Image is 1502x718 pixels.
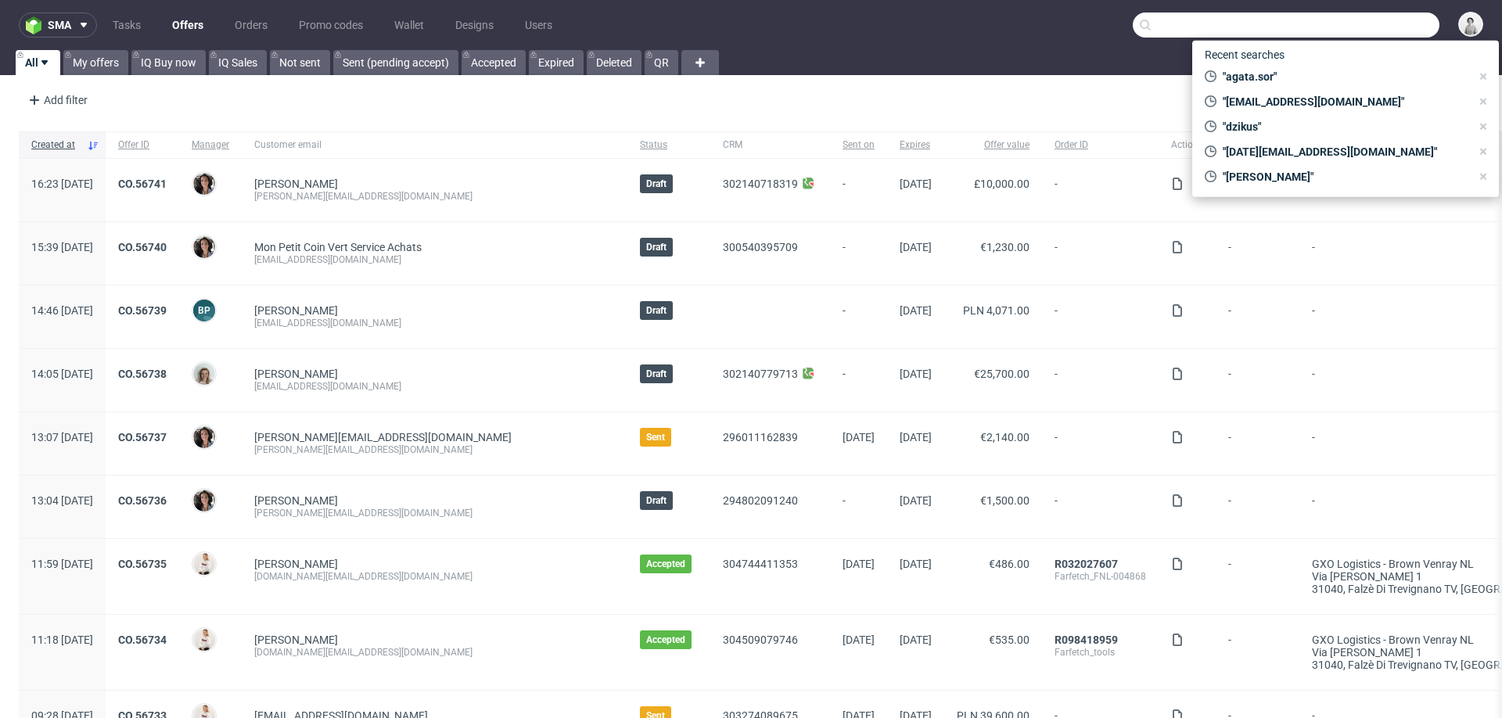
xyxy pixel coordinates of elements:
[254,241,422,253] a: Mon Petit Coin Vert Service Achats
[1216,169,1471,185] span: "[PERSON_NAME]"
[31,634,93,646] span: 11:18 [DATE]
[723,178,798,190] a: 302140718319
[1216,69,1471,84] span: "agata.sor"
[118,178,167,190] a: CO.56741
[31,178,93,190] span: 16:23 [DATE]
[31,558,93,570] span: 11:59 [DATE]
[31,431,93,443] span: 13:07 [DATE]
[980,494,1029,507] span: €1,500.00
[118,494,167,507] a: CO.56736
[118,304,167,317] a: CO.56739
[900,431,932,443] span: [DATE]
[103,13,150,38] a: Tasks
[254,190,615,203] div: [PERSON_NAME][EMAIL_ADDRESS][DOMAIN_NAME]
[26,16,48,34] img: logo
[1228,494,1287,519] span: -
[1228,431,1287,456] span: -
[646,494,667,507] span: Draft
[1055,138,1146,152] span: Order ID
[254,138,615,152] span: Customer email
[19,13,97,38] button: sma
[254,507,615,519] div: [PERSON_NAME][EMAIL_ADDRESS][DOMAIN_NAME]
[16,50,60,75] a: All
[843,178,875,203] span: -
[1198,42,1291,67] span: Recent searches
[974,178,1029,190] span: £10,000.00
[385,13,433,38] a: Wallet
[193,490,215,512] img: Moreno Martinez Cristina
[843,558,875,570] span: [DATE]
[843,634,875,646] span: [DATE]
[723,558,798,570] a: 304744411353
[1228,368,1287,393] span: -
[900,368,932,380] span: [DATE]
[1055,494,1146,519] span: -
[118,368,167,380] a: CO.56738
[289,13,372,38] a: Promo codes
[1228,304,1287,329] span: -
[1228,241,1287,266] span: -
[193,173,215,195] img: Moreno Martinez Cristina
[529,50,584,75] a: Expired
[1216,119,1471,135] span: "dzikus"
[254,570,615,583] div: [DOMAIN_NAME][EMAIL_ADDRESS][DOMAIN_NAME]
[900,558,932,570] span: [DATE]
[646,241,667,253] span: Draft
[640,138,698,152] span: Status
[254,634,338,646] a: [PERSON_NAME]
[193,426,215,448] img: Moreno Martinez Cristina
[254,558,338,570] a: [PERSON_NAME]
[723,241,798,253] a: 300540395709
[646,558,685,570] span: Accepted
[1228,558,1287,595] span: -
[843,431,875,443] span: [DATE]
[254,431,512,443] span: [PERSON_NAME][EMAIL_ADDRESS][DOMAIN_NAME]
[646,178,667,190] span: Draft
[900,178,932,190] span: [DATE]
[1228,634,1287,671] span: -
[48,20,71,31] span: sma
[193,236,215,258] img: Moreno Martinez Cristina
[254,443,615,456] div: [PERSON_NAME][EMAIL_ADDRESS][DOMAIN_NAME]
[1055,646,1146,659] div: Farfetch_tools
[163,13,213,38] a: Offers
[462,50,526,75] a: Accepted
[193,300,215,321] figcaption: BP
[980,241,1029,253] span: €1,230.00
[646,304,667,317] span: Draft
[646,368,667,380] span: Draft
[31,241,93,253] span: 15:39 [DATE]
[118,558,167,570] a: CO.56735
[193,553,215,575] img: Mari Fok
[254,178,338,190] a: [PERSON_NAME]
[1055,634,1118,646] a: R098418959
[254,494,338,507] a: [PERSON_NAME]
[1216,144,1471,160] span: "[DATE][EMAIL_ADDRESS][DOMAIN_NAME]"
[1216,94,1471,109] span: "[EMAIL_ADDRESS][DOMAIN_NAME]"
[31,304,93,317] span: 14:46 [DATE]
[1055,368,1146,393] span: -
[723,494,798,507] a: 294802091240
[63,50,128,75] a: My offers
[209,50,267,75] a: IQ Sales
[516,13,562,38] a: Users
[645,50,678,75] a: QR
[957,138,1029,152] span: Offer value
[900,634,932,646] span: [DATE]
[989,634,1029,646] span: €535.00
[254,317,615,329] div: [EMAIL_ADDRESS][DOMAIN_NAME]
[1055,570,1146,583] div: Farfetch_FNL-004868
[843,494,875,519] span: -
[963,304,1029,317] span: PLN 4,071.00
[843,241,875,266] span: -
[1460,13,1482,35] img: Dudek Mariola
[193,363,215,385] img: Monika Poźniak
[974,368,1029,380] span: €25,700.00
[22,88,91,113] div: Add filter
[118,634,167,646] a: CO.56734
[1171,138,1203,152] span: Actions
[646,634,685,646] span: Accepted
[254,304,338,317] a: [PERSON_NAME]
[723,138,817,152] span: CRM
[1055,558,1118,570] a: R032027607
